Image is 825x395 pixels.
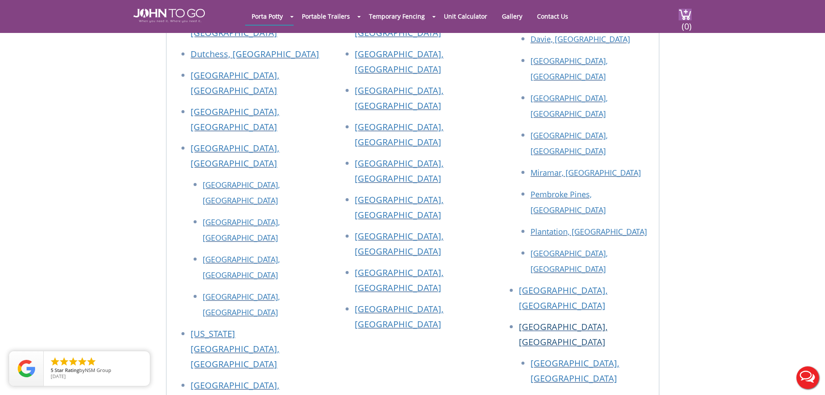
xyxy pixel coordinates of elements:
img: JOHN to go [133,9,205,23]
a: Miramar, [GEOGRAPHIC_DATA] [531,167,641,178]
a: [GEOGRAPHIC_DATA], [GEOGRAPHIC_DATA] [531,248,608,274]
a: [GEOGRAPHIC_DATA], [GEOGRAPHIC_DATA] [355,267,443,294]
img: cart a [679,9,692,20]
a: [GEOGRAPHIC_DATA], [GEOGRAPHIC_DATA] [203,254,280,280]
a: [GEOGRAPHIC_DATA], [GEOGRAPHIC_DATA] [203,180,280,206]
a: Porta Potty [245,8,289,25]
a: [GEOGRAPHIC_DATA], [GEOGRAPHIC_DATA] [355,194,443,221]
a: Pembroke Pines, [GEOGRAPHIC_DATA] [531,189,606,215]
span: [DATE] [51,373,66,379]
li:  [77,356,87,367]
a: [GEOGRAPHIC_DATA], [GEOGRAPHIC_DATA] [355,230,443,257]
span: by [51,368,143,374]
a: [US_STATE][GEOGRAPHIC_DATA], [GEOGRAPHIC_DATA] [191,328,279,370]
a: Gallery [495,8,529,25]
a: [GEOGRAPHIC_DATA], [GEOGRAPHIC_DATA] [531,93,608,119]
a: [GEOGRAPHIC_DATA], [GEOGRAPHIC_DATA] [203,217,280,243]
a: [GEOGRAPHIC_DATA], [GEOGRAPHIC_DATA] [519,284,608,311]
li:  [68,356,78,367]
li:  [86,356,97,367]
a: Contact Us [531,8,575,25]
button: Live Chat [790,360,825,395]
a: Dutchess, [GEOGRAPHIC_DATA] [191,48,319,60]
span: (0) [681,13,692,32]
a: [GEOGRAPHIC_DATA], [GEOGRAPHIC_DATA] [191,142,279,169]
a: Davie, [GEOGRAPHIC_DATA] [531,34,630,44]
img: Review Rating [18,360,35,377]
a: [GEOGRAPHIC_DATA], [GEOGRAPHIC_DATA] [191,69,279,96]
a: Temporary Fencing [362,8,431,25]
span: 5 [51,367,53,373]
a: [GEOGRAPHIC_DATA], [GEOGRAPHIC_DATA] [531,357,619,384]
a: [GEOGRAPHIC_DATA], [GEOGRAPHIC_DATA] [355,121,443,148]
a: Unit Calculator [437,8,494,25]
a: [GEOGRAPHIC_DATA], [GEOGRAPHIC_DATA] [355,303,443,330]
a: Plantation, [GEOGRAPHIC_DATA] [531,226,647,237]
li:  [59,356,69,367]
a: [GEOGRAPHIC_DATA], [GEOGRAPHIC_DATA] [519,321,608,348]
a: [GEOGRAPHIC_DATA], [GEOGRAPHIC_DATA] [531,130,608,156]
li:  [50,356,60,367]
span: Star Rating [55,367,79,373]
a: [GEOGRAPHIC_DATA], [GEOGRAPHIC_DATA] [355,85,443,111]
a: [GEOGRAPHIC_DATA], [GEOGRAPHIC_DATA] [191,106,279,133]
a: [GEOGRAPHIC_DATA], [GEOGRAPHIC_DATA] [355,157,443,184]
a: [GEOGRAPHIC_DATA], [GEOGRAPHIC_DATA] [531,55,608,82]
a: [GEOGRAPHIC_DATA], [GEOGRAPHIC_DATA] [355,48,443,75]
span: NSM Group [85,367,111,373]
a: Portable Trailers [295,8,356,25]
a: [GEOGRAPHIC_DATA], [GEOGRAPHIC_DATA] [203,291,280,317]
